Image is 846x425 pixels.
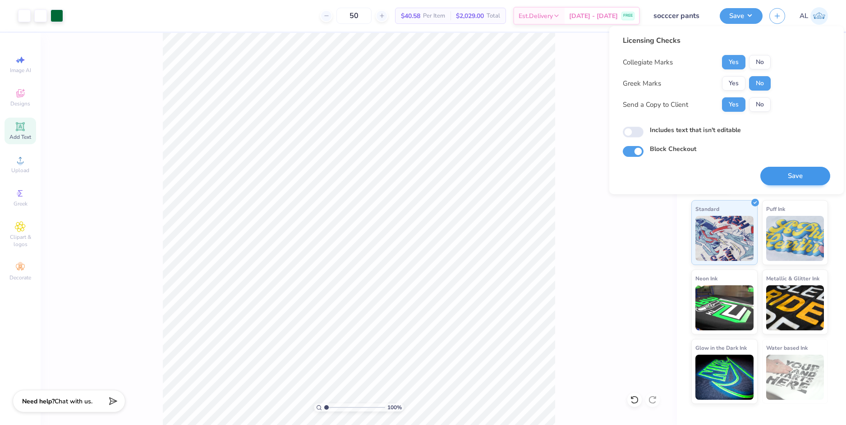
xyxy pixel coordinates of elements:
strong: Need help? [22,397,55,406]
span: [DATE] - [DATE] [569,11,618,21]
button: Yes [722,76,745,91]
button: Yes [722,97,745,112]
img: Water based Ink [766,355,824,400]
span: Water based Ink [766,343,808,352]
span: Puff Ink [766,204,785,214]
img: Metallic & Glitter Ink [766,285,824,330]
span: Greek [14,200,28,207]
span: Glow in the Dark Ink [695,343,747,352]
span: Total [487,11,500,21]
div: Send a Copy to Client [623,100,688,110]
span: Metallic & Glitter Ink [766,274,819,283]
img: Glow in the Dark Ink [695,355,754,400]
div: Greek Marks [623,78,661,89]
button: No [749,76,771,91]
div: Licensing Checks [623,35,771,46]
span: Clipart & logos [5,233,36,248]
button: Save [720,8,763,24]
button: Yes [722,55,745,69]
img: Neon Ink [695,285,754,330]
span: 100 % [387,403,402,411]
button: No [749,97,771,112]
span: Upload [11,167,29,174]
button: No [749,55,771,69]
img: Puff Ink [766,216,824,261]
span: Standard [695,204,719,214]
span: Image AI [10,67,31,74]
img: Alyzza Lydia Mae Sobrino [810,7,828,25]
span: AL [800,11,808,21]
span: Decorate [9,274,31,281]
span: FREE [623,13,633,19]
label: Includes text that isn't editable [650,125,741,135]
span: $2,029.00 [456,11,484,21]
span: Chat with us. [55,397,92,406]
span: Add Text [9,133,31,141]
input: Untitled Design [647,7,713,25]
button: Save [760,167,830,185]
input: – – [336,8,372,24]
span: Per Item [423,11,445,21]
span: Est. Delivery [519,11,553,21]
span: Designs [10,100,30,107]
span: Neon Ink [695,274,717,283]
div: Collegiate Marks [623,57,673,68]
label: Block Checkout [650,144,696,154]
a: AL [800,7,828,25]
span: $40.58 [401,11,420,21]
img: Standard [695,216,754,261]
